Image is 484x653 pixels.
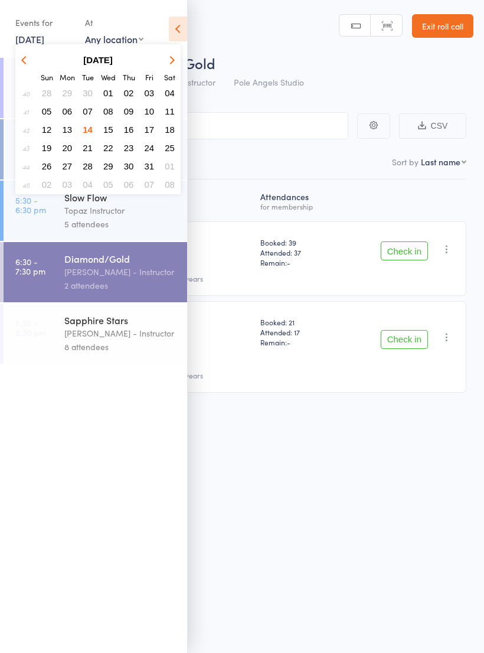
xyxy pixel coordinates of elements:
div: 5 attendees [64,217,177,231]
small: Wednesday [101,72,116,82]
span: 18 [165,125,175,135]
div: At [85,13,143,32]
button: 28 [79,158,97,174]
button: 05 [99,177,117,192]
span: 16 [124,125,134,135]
span: Attended: 37 [260,247,336,257]
button: 06 [58,103,77,119]
span: 14 [83,125,93,135]
div: for membership [260,203,336,210]
button: 22 [99,140,117,156]
button: Check in [381,330,428,349]
em: 42 [22,125,30,135]
button: 01 [161,158,179,174]
time: 6:30 - 7:30 pm [15,257,45,276]
label: Sort by [392,156,418,168]
span: 12 [42,125,52,135]
span: 19 [42,143,52,153]
div: Slow Flow [64,191,177,204]
span: 30 [83,88,93,98]
span: 01 [165,161,175,171]
div: Events for [15,13,73,32]
button: 19 [38,140,56,156]
div: 2 attendees [64,279,177,292]
small: Sunday [41,72,53,82]
span: 26 [42,161,52,171]
em: 43 [22,143,30,153]
em: 40 [22,89,30,98]
div: Any location [85,32,143,45]
time: 7:30 - 8:30 pm [15,318,46,337]
button: 04 [79,177,97,192]
a: 9:00 -10:00 amBronze BabesNova - Instructor7 attendees [4,58,187,118]
div: Atten­dances [256,185,341,216]
button: 29 [99,158,117,174]
button: 26 [38,158,56,174]
span: Attended: 17 [260,327,336,337]
em: 45 [22,180,30,190]
button: Check in [381,241,428,260]
span: 04 [165,88,175,98]
button: 25 [161,140,179,156]
small: Thursday [123,72,135,82]
span: 03 [63,179,73,190]
small: Tuesday [82,72,94,82]
span: 28 [42,88,52,98]
a: 5:30 -6:30 pmSlow FlowTopaz Instructor5 attendees [4,181,187,241]
button: 08 [161,177,179,192]
button: 05 [38,103,56,119]
span: 07 [83,106,93,116]
a: 10:00 -11:00 amOpen StudioNova - Instructor2 attendees [4,119,187,179]
button: 03 [140,85,159,101]
em: 41 [23,107,29,116]
span: 05 [103,179,113,190]
a: 7:30 -8:30 pmSapphire Stars[PERSON_NAME] - Instructor8 attendees [4,303,187,364]
button: 18 [161,122,179,138]
span: 02 [124,88,134,98]
button: 14 [79,122,97,138]
span: 20 [63,143,73,153]
strong: [DATE] [83,55,113,65]
div: Sapphire Stars [64,314,177,326]
span: 24 [145,143,155,153]
button: 21 [79,140,97,156]
button: 08 [99,103,117,119]
a: [DATE] [15,32,44,45]
span: 23 [124,143,134,153]
span: 08 [103,106,113,116]
small: Friday [145,72,153,82]
span: 15 [103,125,113,135]
button: 04 [161,85,179,101]
a: 6:30 -7:30 pmDiamond/Gold[PERSON_NAME] - Instructor2 attendees [4,242,187,302]
span: 22 [103,143,113,153]
span: Remain: [260,257,336,267]
em: 44 [22,162,30,171]
span: 10 [145,106,155,116]
span: 06 [63,106,73,116]
button: 16 [120,122,138,138]
button: 03 [58,177,77,192]
span: 09 [124,106,134,116]
button: 11 [161,103,179,119]
button: 13 [58,122,77,138]
small: Monday [60,72,75,82]
time: 5:30 - 6:30 pm [15,195,46,214]
span: 06 [124,179,134,190]
button: CSV [399,113,466,139]
span: 01 [103,88,113,98]
button: 20 [58,140,77,156]
button: 29 [58,85,77,101]
span: 25 [165,143,175,153]
span: 27 [63,161,73,171]
span: 17 [145,125,155,135]
button: 12 [38,122,56,138]
span: 21 [83,143,93,153]
small: Saturday [164,72,175,82]
button: 10 [140,103,159,119]
span: Booked: 21 [260,317,336,327]
span: Remain: [260,337,336,347]
button: 30 [120,158,138,174]
span: 08 [165,179,175,190]
button: 01 [99,85,117,101]
span: 13 [63,125,73,135]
